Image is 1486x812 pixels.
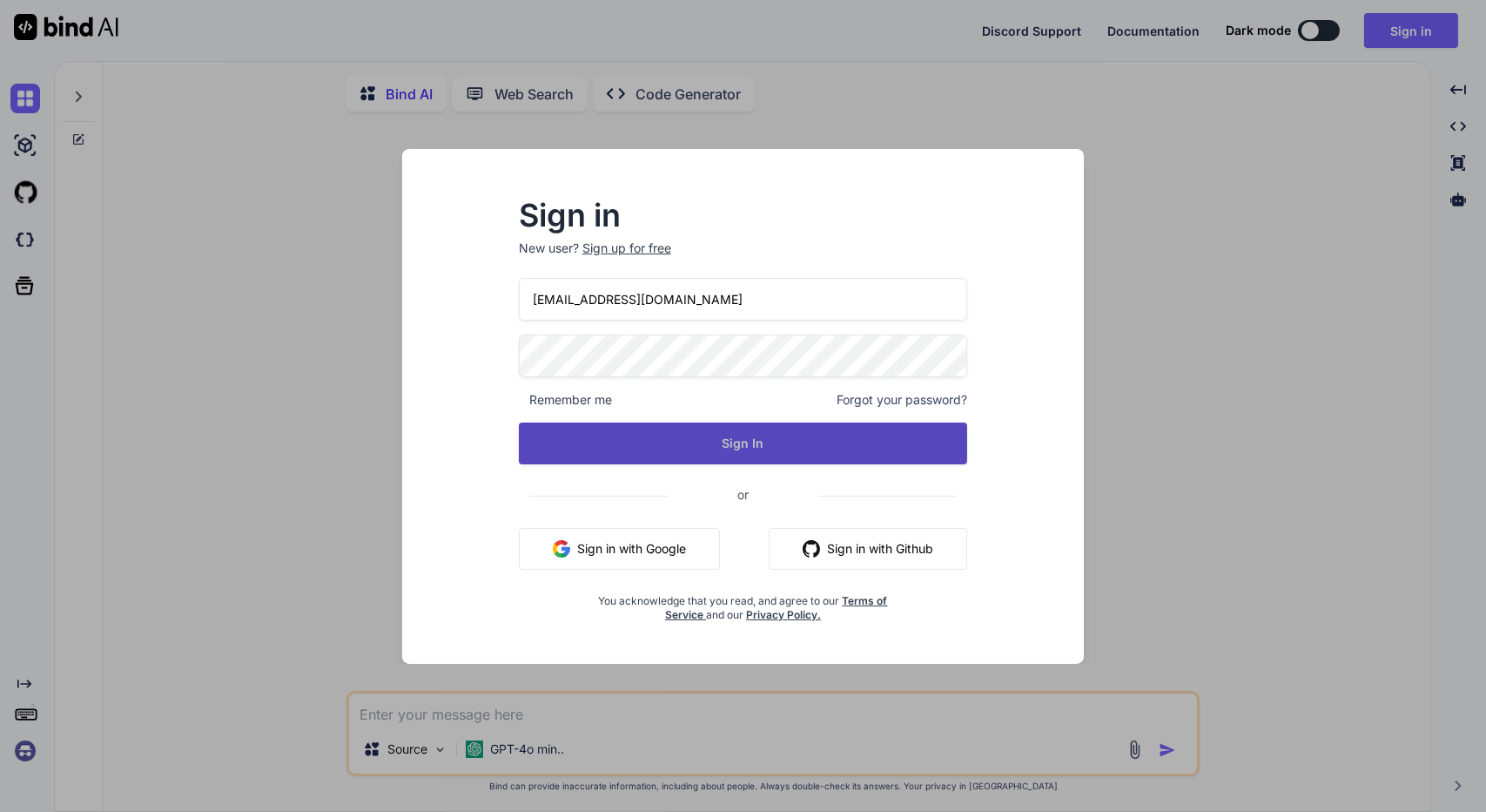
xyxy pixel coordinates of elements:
div: Sign up for free [582,240,671,257]
img: github [803,540,820,558]
button: Sign in with Github [769,528,967,570]
img: google [553,540,570,558]
a: Terms of Service [665,594,888,621]
h2: Sign in [519,201,968,229]
input: Login or Email [519,278,968,321]
a: Privacy Policy. [746,608,821,621]
button: Sign in with Google [519,528,720,570]
div: You acknowledge that you read, and agree to our and our [594,584,893,622]
span: Forgot your password? [837,391,967,409]
span: or [668,473,818,516]
button: Sign In [519,423,968,464]
p: New user? [519,240,968,278]
span: Remember me [519,391,612,409]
